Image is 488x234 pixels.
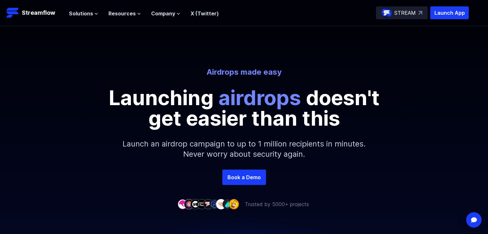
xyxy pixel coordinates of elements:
span: Company [151,10,175,17]
img: company-2 [184,199,194,209]
span: airdrops [218,85,301,110]
p: STREAM [394,9,416,17]
img: Streamflow Logo [6,6,19,19]
img: streamflow-logo-circle.png [381,8,392,18]
button: Launch App [430,6,469,19]
p: Trusted by 5000+ projects [245,200,309,208]
p: Launch an airdrop campaign to up to 1 million recipients in minutes. Never worry about security a... [106,129,382,170]
span: Solutions [69,10,93,17]
div: Open Intercom Messenger [466,212,482,228]
button: Solutions [69,10,98,17]
p: Launching doesn't get easier than this [100,88,389,129]
button: Resources [108,10,141,17]
a: Streamflow [6,6,63,19]
img: company-9 [229,199,239,209]
button: Company [151,10,180,17]
a: STREAM [376,6,428,19]
img: company-4 [197,199,207,209]
p: Streamflow [22,8,55,17]
a: X (Twitter) [191,10,219,17]
img: company-3 [190,199,201,209]
span: Resources [108,10,136,17]
p: Airdrops made easy [66,67,422,77]
img: top-right-arrow.svg [418,11,422,15]
img: company-6 [210,199,220,209]
img: company-5 [203,199,213,209]
a: Book a Demo [222,170,266,185]
img: company-7 [216,199,226,209]
img: company-8 [222,199,233,209]
img: company-1 [177,199,188,209]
